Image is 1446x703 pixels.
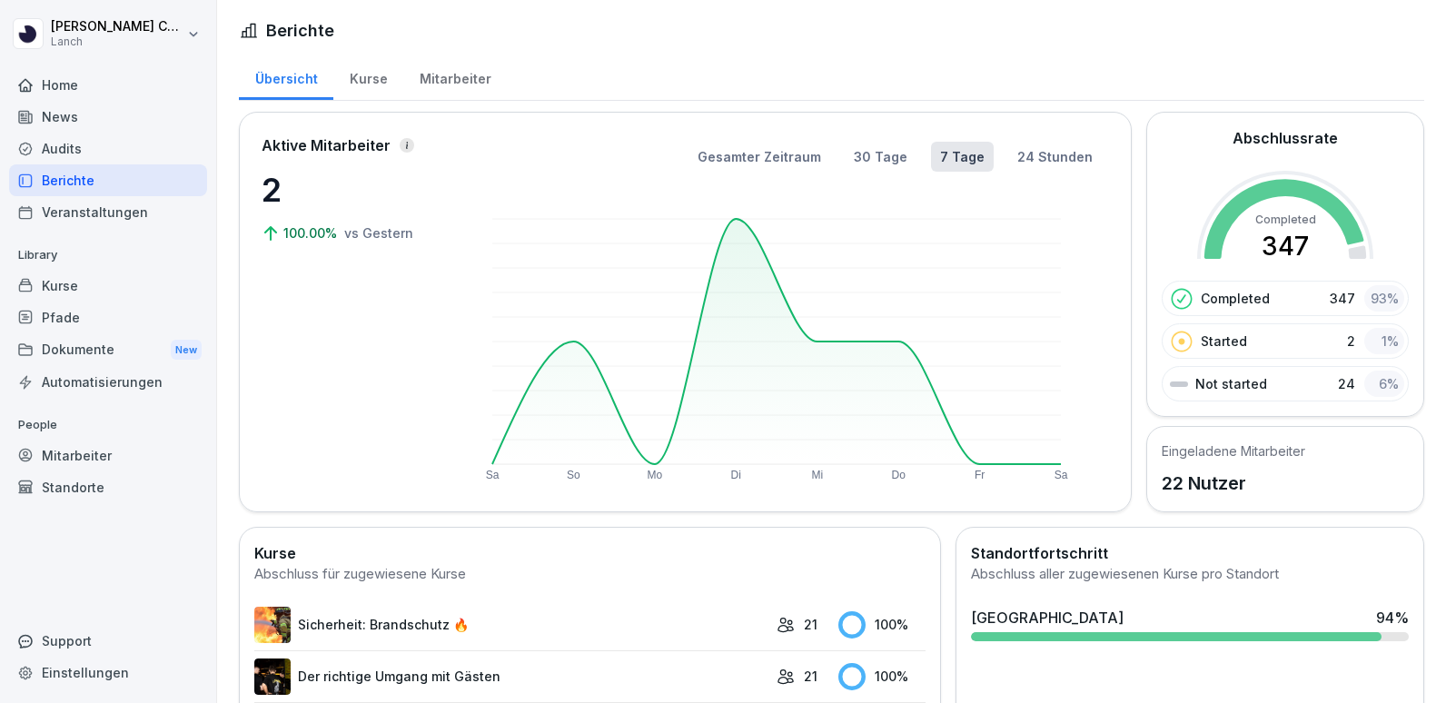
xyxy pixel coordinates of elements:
[975,469,985,481] text: Fr
[1233,127,1338,149] h2: Abschlussrate
[254,607,768,643] a: Sicherheit: Brandschutz 🔥
[486,469,500,481] text: Sa
[804,667,817,686] p: 21
[1338,374,1355,393] p: 24
[811,469,823,481] text: Mi
[1162,441,1305,460] h5: Eingeladene Mitarbeiter
[891,469,906,481] text: Do
[1201,332,1247,351] p: Started
[9,241,207,270] p: Library
[1347,332,1355,351] p: 2
[283,223,341,243] p: 100.00%
[254,564,926,585] div: Abschluss für zugewiesene Kurse
[9,366,207,398] a: Automatisierungen
[344,223,413,243] p: vs Gestern
[51,19,183,35] p: [PERSON_NAME] Cancillieri
[731,469,741,481] text: Di
[51,35,183,48] p: Lanch
[262,134,391,156] p: Aktive Mitarbeiter
[9,657,207,688] a: Einstellungen
[9,625,207,657] div: Support
[262,165,443,214] p: 2
[1330,289,1355,308] p: 347
[9,270,207,302] a: Kurse
[1195,374,1267,393] p: Not started
[1008,142,1102,172] button: 24 Stunden
[971,564,1409,585] div: Abschluss aller zugewiesenen Kurse pro Standort
[9,69,207,101] a: Home
[971,607,1124,629] div: [GEOGRAPHIC_DATA]
[838,663,926,690] div: 100 %
[254,658,291,695] img: exccdt3swefehl83oodrhcfl.png
[254,607,291,643] img: zzov6v7ntk26bk7mur8pz9wg.png
[688,142,830,172] button: Gesamter Zeitraum
[239,54,333,100] a: Übersicht
[845,142,916,172] button: 30 Tage
[171,340,202,361] div: New
[1364,328,1404,354] div: 1 %
[838,611,926,639] div: 100 %
[333,54,403,100] a: Kurse
[1376,607,1409,629] div: 94 %
[254,658,768,695] a: Der richtige Umgang mit Gästen
[403,54,507,100] a: Mitarbeiter
[9,333,207,367] div: Dokumente
[9,471,207,503] a: Standorte
[964,599,1416,649] a: [GEOGRAPHIC_DATA]94%
[804,615,817,634] p: 21
[9,101,207,133] a: News
[266,18,334,43] h1: Berichte
[567,469,580,481] text: So
[1364,285,1404,312] div: 93 %
[1364,371,1404,397] div: 6 %
[1201,289,1270,308] p: Completed
[254,542,926,564] h2: Kurse
[931,142,994,172] button: 7 Tage
[648,469,663,481] text: Mo
[9,133,207,164] a: Audits
[9,196,207,228] a: Veranstaltungen
[9,164,207,196] a: Berichte
[9,411,207,440] p: People
[9,440,207,471] a: Mitarbeiter
[1055,469,1068,481] text: Sa
[9,302,207,333] a: Pfade
[1162,470,1305,497] p: 22 Nutzer
[971,542,1409,564] h2: Standortfortschritt
[9,333,207,367] a: DokumenteNew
